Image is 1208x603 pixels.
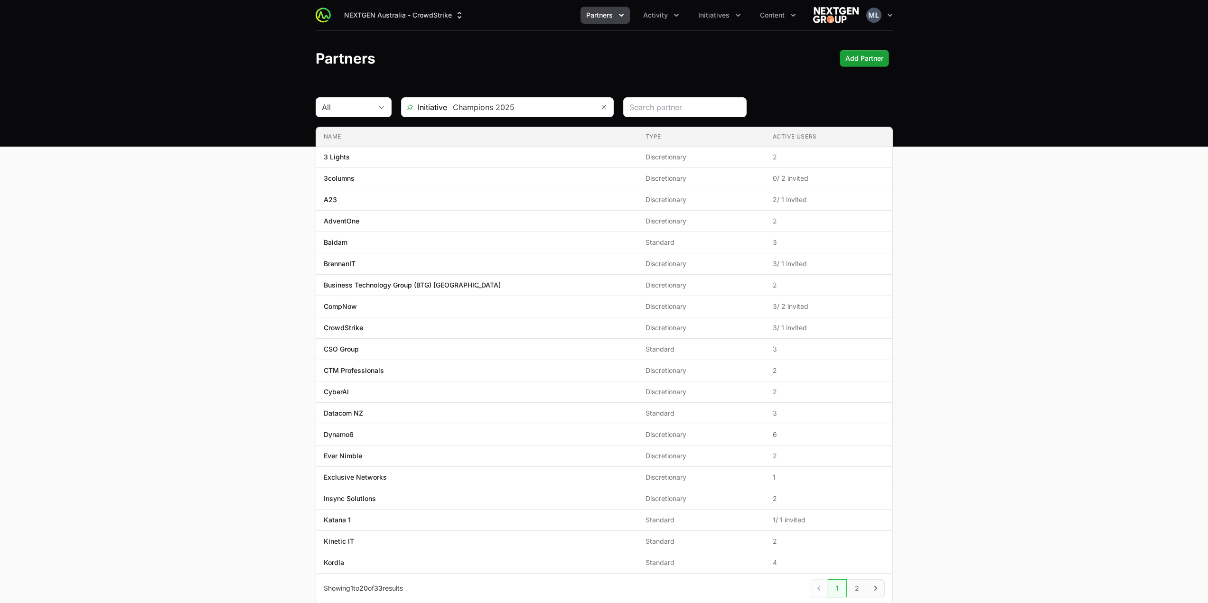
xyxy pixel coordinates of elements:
[773,558,885,567] span: 4
[646,451,758,461] span: Discretionary
[867,579,885,597] a: Next
[765,127,892,147] th: Active Users
[773,302,885,311] span: 3 / 2 invited
[359,584,368,592] span: 20
[840,50,889,67] div: Primary actions
[316,127,638,147] th: Name
[324,584,403,593] p: Showing to of results
[324,280,501,290] p: Business Technology Group (BTG) [GEOGRAPHIC_DATA]
[324,387,349,397] p: CyberAI
[637,7,685,24] button: Activity
[773,280,885,290] span: 2
[324,494,376,503] p: Insync Solutions
[754,7,802,24] button: Content
[324,430,354,439] p: Dynamo6
[637,7,685,24] div: Activity menu
[845,53,883,64] span: Add Partner
[646,323,758,333] span: Discretionary
[646,195,758,204] span: Discretionary
[646,302,758,311] span: Discretionary
[646,473,758,482] span: Discretionary
[324,408,363,418] p: Datacom NZ
[324,537,354,546] p: Kinetic IT
[324,238,347,247] p: Baidam
[773,408,885,418] span: 3
[586,10,613,20] span: Partners
[331,7,802,24] div: Main navigation
[324,302,357,311] p: CompNow
[773,259,885,269] span: 3 / 1 invited
[338,7,470,24] div: Supplier switch menu
[773,323,885,333] span: 3 / 1 invited
[773,174,885,183] span: 0 / 2 invited
[773,537,885,546] span: 2
[646,344,758,354] span: Standard
[754,7,802,24] div: Content menu
[693,7,747,24] button: Initiatives
[324,515,351,525] p: Katana 1
[316,8,331,23] img: ActivitySource
[324,216,359,226] p: AdventOne
[773,515,885,525] span: 1 / 1 invited
[866,8,881,23] img: Mustafa Larki
[447,98,594,117] input: Search initiatives
[646,280,758,290] span: Discretionary
[324,152,350,162] p: 3 Lights
[773,387,885,397] span: 2
[316,98,391,117] button: All
[324,451,362,461] p: Ever Nimble
[773,216,885,226] span: 2
[760,10,785,20] span: Content
[840,50,889,67] button: Add Partner
[828,579,847,597] a: 1
[773,430,885,439] span: 6
[773,494,885,503] span: 2
[773,195,885,204] span: 2 / 1 invited
[698,10,730,20] span: Initiatives
[646,216,758,226] span: Discretionary
[324,259,356,269] p: BrennanIT
[813,6,859,25] img: NEXTGEN Australia
[773,473,885,482] span: 1
[646,174,758,183] span: Discretionary
[693,7,747,24] div: Initiatives menu
[646,238,758,247] span: Standard
[629,102,740,113] input: Search partner
[773,238,885,247] span: 3
[324,195,337,204] p: A23
[646,259,758,269] span: Discretionary
[324,473,387,482] p: Exclusive Networks
[643,10,668,20] span: Activity
[350,584,353,592] span: 1
[773,366,885,375] span: 2
[646,494,758,503] span: Discretionary
[773,344,885,354] span: 3
[646,152,758,162] span: Discretionary
[638,127,765,147] th: Type
[646,558,758,567] span: Standard
[316,50,375,67] h1: Partners
[324,558,344,567] p: Kordia
[338,7,470,24] button: NEXTGEN Australia - CrowdStrike
[594,98,613,117] button: Remove
[646,430,758,439] span: Discretionary
[324,323,363,333] p: CrowdStrike
[374,584,383,592] span: 33
[324,344,359,354] p: CSO Group
[581,7,630,24] div: Partners menu
[646,408,758,418] span: Standard
[646,366,758,375] span: Discretionary
[324,366,384,375] p: CTM Professionals
[646,387,758,397] span: Discretionary
[847,579,867,597] a: 2
[773,152,885,162] span: 2
[324,174,355,183] p: 3columns
[402,102,447,113] span: Initiative
[581,7,630,24] button: Partners
[322,102,372,113] div: All
[773,451,885,461] span: 2
[646,515,758,525] span: Standard
[646,537,758,546] span: Standard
